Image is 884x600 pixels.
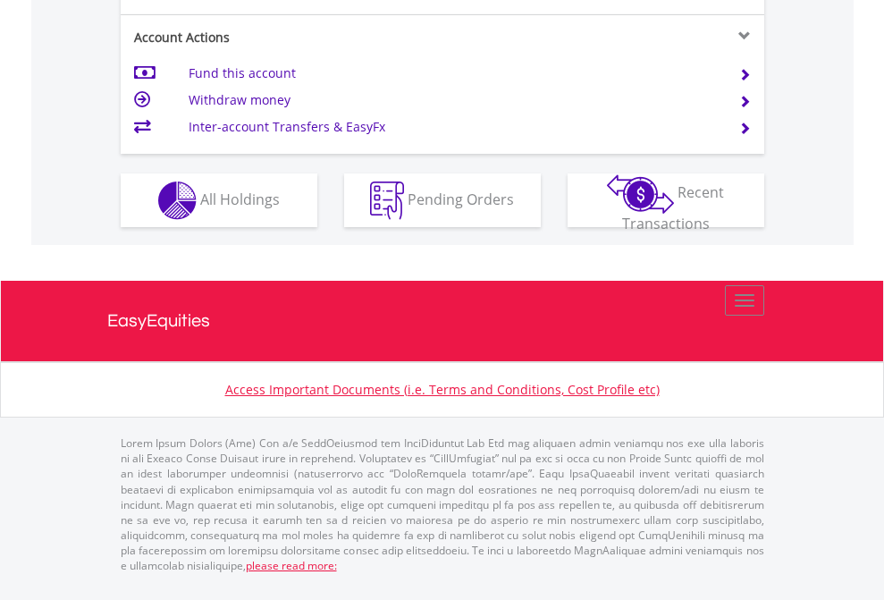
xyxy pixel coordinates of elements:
[607,174,674,214] img: transactions-zar-wht.png
[344,173,541,227] button: Pending Orders
[121,173,317,227] button: All Holdings
[568,173,764,227] button: Recent Transactions
[189,114,717,140] td: Inter-account Transfers & EasyFx
[121,435,764,573] p: Lorem Ipsum Dolors (Ame) Con a/e SeddOeiusmod tem InciDiduntut Lab Etd mag aliquaen admin veniamq...
[158,182,197,220] img: holdings-wht.png
[408,189,514,208] span: Pending Orders
[200,189,280,208] span: All Holdings
[189,60,717,87] td: Fund this account
[225,381,660,398] a: Access Important Documents (i.e. Terms and Conditions, Cost Profile etc)
[246,558,337,573] a: please read more:
[189,87,717,114] td: Withdraw money
[121,29,442,46] div: Account Actions
[107,281,778,361] a: EasyEquities
[370,182,404,220] img: pending_instructions-wht.png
